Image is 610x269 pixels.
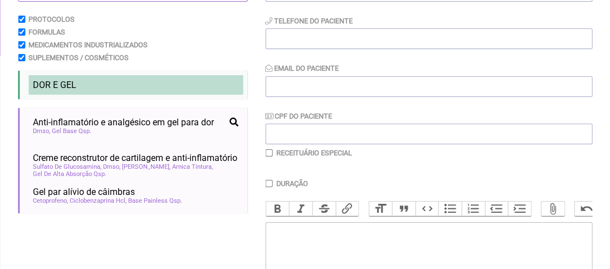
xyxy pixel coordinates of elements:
label: Duração [276,179,308,188]
label: Receituário Especial [276,149,352,157]
label: Protocolos [28,15,75,23]
span: Cetoprofeno [33,197,68,204]
button: Bullets [438,202,462,216]
button: Undo [575,202,598,216]
label: Formulas [28,28,65,36]
label: Suplementos / Cosméticos [28,53,129,62]
span: Sulfato De Glucosamina [33,163,101,170]
span: Base Painless Qsp [128,197,182,204]
label: Email do Paciente [265,64,339,72]
span: Gel De Alta Absorção Qsp [33,170,106,178]
span: Gel Base Qsp [52,128,91,135]
span: Gel par alívio de câimbras [33,187,135,197]
button: Code [415,202,438,216]
span: Dmso [33,128,50,135]
button: Bold [266,202,289,216]
span: Arnica Tintura [172,163,213,170]
button: Attach Files [541,202,565,216]
span: Anti-inflamatório e analgésico em gel para dor [33,117,214,128]
label: Medicamentos Industrializados [28,41,148,49]
label: CPF do Paciente [265,112,332,120]
button: Italic [289,202,313,216]
span: [PERSON_NAME] [122,163,170,170]
span: DOR E GEL [33,80,76,90]
button: Quote [392,202,416,216]
button: Increase Level [508,202,531,216]
span: Creme reconstrutor de cartilagem e anti-inflamatório [33,153,237,163]
button: Numbers [462,202,485,216]
button: Decrease Level [485,202,508,216]
button: Strikethrough [313,202,336,216]
label: Telefone do Paciente [265,17,353,25]
span: Ciclobenzaprina Hcl [70,197,126,204]
span: Dmso [103,163,120,170]
button: Link [335,202,359,216]
button: Heading [369,202,392,216]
